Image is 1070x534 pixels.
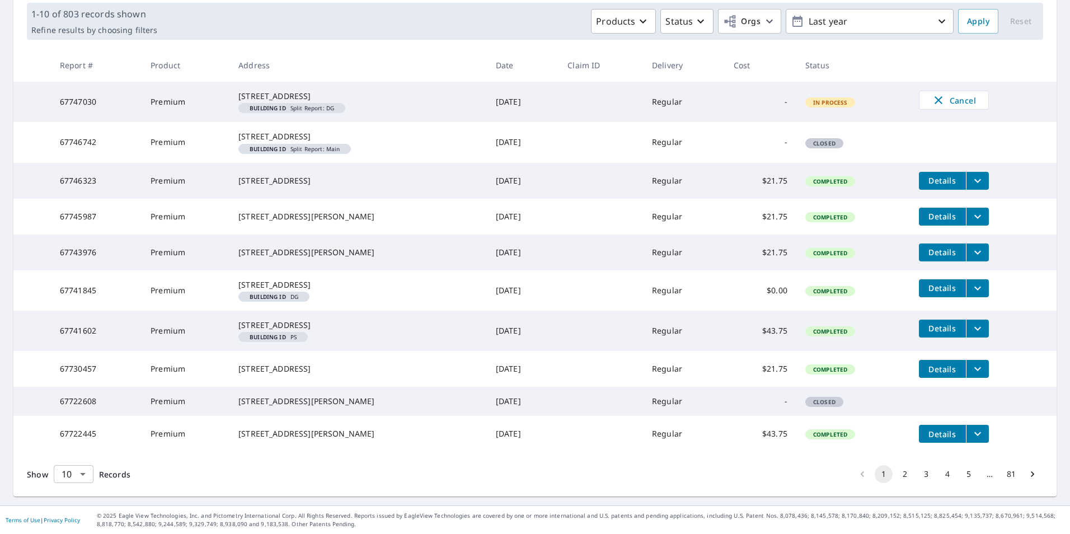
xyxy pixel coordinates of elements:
[487,351,559,387] td: [DATE]
[806,430,854,438] span: Completed
[97,512,1064,528] p: © 2025 Eagle View Technologies, Inc. and Pictometry International Corp. All Rights Reserved. Repo...
[51,416,142,452] td: 67722445
[806,249,854,257] span: Completed
[723,15,761,29] span: Orgs
[725,270,796,311] td: $0.00
[238,175,478,186] div: [STREET_ADDRESS]
[806,398,842,406] span: Closed
[51,235,142,270] td: 67743976
[31,7,157,21] p: 1-10 of 803 records shown
[243,105,341,111] span: Split Report: DG
[919,360,966,378] button: detailsBtn-67730457
[487,49,559,82] th: Date
[250,105,286,111] em: Building ID
[487,163,559,199] td: [DATE]
[806,213,854,221] span: Completed
[6,517,80,523] p: |
[596,15,635,28] p: Products
[44,516,80,524] a: Privacy Policy
[487,199,559,235] td: [DATE]
[896,465,914,483] button: Go to page 2
[51,199,142,235] td: 67745987
[926,323,959,334] span: Details
[1002,465,1020,483] button: Go to page 81
[643,387,725,416] td: Regular
[806,366,854,373] span: Completed
[142,270,229,311] td: Premium
[852,465,1043,483] nav: pagination navigation
[643,122,725,162] td: Regular
[725,311,796,351] td: $43.75
[917,465,935,483] button: Go to page 3
[487,387,559,416] td: [DATE]
[725,199,796,235] td: $21.75
[806,327,854,335] span: Completed
[27,469,48,480] span: Show
[487,311,559,351] td: [DATE]
[960,465,978,483] button: Go to page 5
[660,9,714,34] button: Status
[926,211,959,222] span: Details
[967,15,989,29] span: Apply
[487,416,559,452] td: [DATE]
[51,49,142,82] th: Report #
[51,82,142,122] td: 67747030
[238,247,478,258] div: [STREET_ADDRESS][PERSON_NAME]
[926,283,959,293] span: Details
[643,270,725,311] td: Regular
[919,279,966,297] button: detailsBtn-67741845
[31,25,157,35] p: Refine results by choosing filters
[786,9,954,34] button: Last year
[919,208,966,226] button: detailsBtn-67745987
[919,172,966,190] button: detailsBtn-67746323
[926,247,959,257] span: Details
[643,49,725,82] th: Delivery
[238,396,478,407] div: [STREET_ADDRESS][PERSON_NAME]
[142,387,229,416] td: Premium
[981,469,999,480] div: …
[487,270,559,311] td: [DATE]
[238,428,478,439] div: [STREET_ADDRESS][PERSON_NAME]
[238,320,478,331] div: [STREET_ADDRESS]
[966,172,989,190] button: filesDropdownBtn-67746323
[725,122,796,162] td: -
[51,163,142,199] td: 67746323
[238,211,478,222] div: [STREET_ADDRESS][PERSON_NAME]
[966,360,989,378] button: filesDropdownBtn-67730457
[142,82,229,122] td: Premium
[966,425,989,443] button: filesDropdownBtn-67722445
[806,139,842,147] span: Closed
[51,351,142,387] td: 67730457
[919,91,989,110] button: Cancel
[958,9,998,34] button: Apply
[238,279,478,291] div: [STREET_ADDRESS]
[806,177,854,185] span: Completed
[559,49,643,82] th: Claim ID
[6,516,40,524] a: Terms of Use
[142,122,229,162] td: Premium
[142,163,229,199] td: Premium
[725,416,796,452] td: $43.75
[51,387,142,416] td: 67722608
[238,363,478,374] div: [STREET_ADDRESS]
[643,82,725,122] td: Regular
[243,146,346,152] span: Split Report: Main
[238,91,478,102] div: [STREET_ADDRESS]
[250,334,286,340] em: Building ID
[51,122,142,162] td: 67746742
[966,279,989,297] button: filesDropdownBtn-67741845
[643,163,725,199] td: Regular
[966,243,989,261] button: filesDropdownBtn-67743976
[1024,465,1041,483] button: Go to next page
[966,208,989,226] button: filesDropdownBtn-67745987
[725,82,796,122] td: -
[643,199,725,235] td: Regular
[142,49,229,82] th: Product
[725,351,796,387] td: $21.75
[591,9,656,34] button: Products
[487,82,559,122] td: [DATE]
[487,235,559,270] td: [DATE]
[926,175,959,186] span: Details
[643,416,725,452] td: Regular
[51,311,142,351] td: 67741602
